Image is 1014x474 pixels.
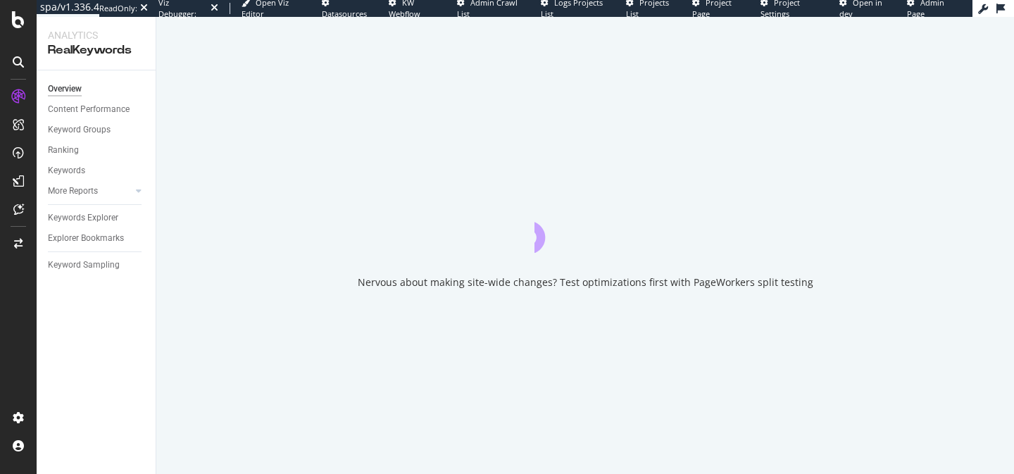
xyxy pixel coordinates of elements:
[48,211,118,225] div: Keywords Explorer
[48,102,130,117] div: Content Performance
[48,143,79,158] div: Ranking
[48,28,144,42] div: Analytics
[48,82,146,96] a: Overview
[48,102,146,117] a: Content Performance
[534,202,636,253] div: animation
[358,275,813,289] div: Nervous about making site-wide changes? Test optimizations first with PageWorkers split testing
[48,231,124,246] div: Explorer Bookmarks
[48,211,146,225] a: Keywords Explorer
[48,184,132,199] a: More Reports
[48,231,146,246] a: Explorer Bookmarks
[48,258,146,273] a: Keyword Sampling
[48,82,82,96] div: Overview
[48,163,146,178] a: Keywords
[322,8,367,19] span: Datasources
[48,123,146,137] a: Keyword Groups
[99,3,137,14] div: ReadOnly:
[48,123,111,137] div: Keyword Groups
[48,258,120,273] div: Keyword Sampling
[48,184,98,199] div: More Reports
[48,143,146,158] a: Ranking
[48,42,144,58] div: RealKeywords
[48,163,85,178] div: Keywords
